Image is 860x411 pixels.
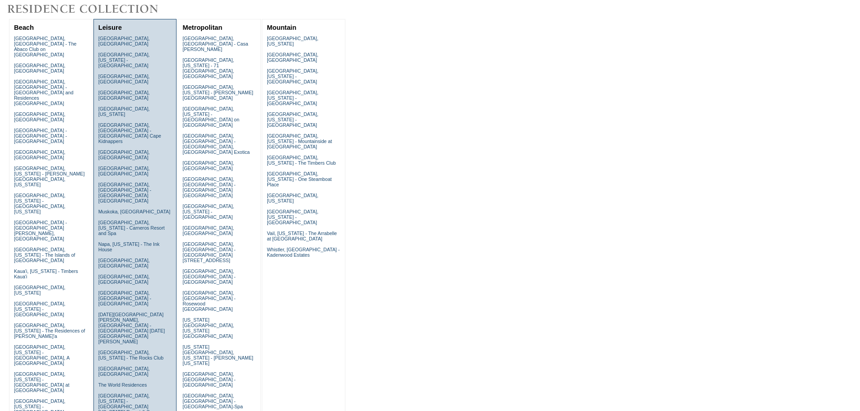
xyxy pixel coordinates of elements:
a: Leisure [98,24,122,31]
a: [GEOGRAPHIC_DATA], [US_STATE] - [GEOGRAPHIC_DATA] [267,68,318,84]
a: [GEOGRAPHIC_DATA], [GEOGRAPHIC_DATA] - [GEOGRAPHIC_DATA] [182,268,235,285]
a: Kaua'i, [US_STATE] - Timbers Kaua'i [14,268,78,279]
a: [GEOGRAPHIC_DATA], [US_STATE] [267,193,318,203]
a: [GEOGRAPHIC_DATA], [GEOGRAPHIC_DATA] - [GEOGRAPHIC_DATA]-Spa [182,393,242,409]
a: [GEOGRAPHIC_DATA], [GEOGRAPHIC_DATA] - The Abaco Club on [GEOGRAPHIC_DATA] [14,36,77,57]
a: [GEOGRAPHIC_DATA], [GEOGRAPHIC_DATA] [98,36,150,46]
a: [GEOGRAPHIC_DATA], [US_STATE] [14,285,65,296]
a: [GEOGRAPHIC_DATA], [US_STATE] - [GEOGRAPHIC_DATA] [267,111,318,128]
a: Whistler, [GEOGRAPHIC_DATA] - Kadenwood Estates [267,247,339,258]
a: [GEOGRAPHIC_DATA], [GEOGRAPHIC_DATA] - [GEOGRAPHIC_DATA] [GEOGRAPHIC_DATA] [182,176,235,198]
a: [GEOGRAPHIC_DATA], [US_STATE] - [GEOGRAPHIC_DATA], [US_STATE] [14,193,65,214]
a: Mountain [267,24,296,31]
a: [GEOGRAPHIC_DATA] - [GEOGRAPHIC_DATA][PERSON_NAME], [GEOGRAPHIC_DATA] [14,220,67,241]
a: [GEOGRAPHIC_DATA], [US_STATE] [98,106,150,117]
a: [GEOGRAPHIC_DATA], [GEOGRAPHIC_DATA] - [GEOGRAPHIC_DATA] [GEOGRAPHIC_DATA] [98,182,151,203]
a: [GEOGRAPHIC_DATA], [GEOGRAPHIC_DATA] - [GEOGRAPHIC_DATA] [182,371,235,388]
a: [GEOGRAPHIC_DATA], [GEOGRAPHIC_DATA] - Rosewood [GEOGRAPHIC_DATA] [182,290,235,312]
a: [GEOGRAPHIC_DATA], [GEOGRAPHIC_DATA] [98,258,150,268]
a: [GEOGRAPHIC_DATA], [GEOGRAPHIC_DATA] [182,160,234,171]
a: [GEOGRAPHIC_DATA], [GEOGRAPHIC_DATA] [14,111,65,122]
a: Muskoka, [GEOGRAPHIC_DATA] [98,209,170,214]
a: The World Residences [98,382,147,388]
a: [GEOGRAPHIC_DATA], [US_STATE] - [PERSON_NAME][GEOGRAPHIC_DATA], [US_STATE] [14,166,85,187]
a: [GEOGRAPHIC_DATA], [US_STATE] - [GEOGRAPHIC_DATA] at [GEOGRAPHIC_DATA] [14,371,70,393]
a: [GEOGRAPHIC_DATA], [GEOGRAPHIC_DATA] - [GEOGRAPHIC_DATA], [GEOGRAPHIC_DATA] Exotica [182,133,250,155]
a: [GEOGRAPHIC_DATA], [US_STATE] - 71 [GEOGRAPHIC_DATA], [GEOGRAPHIC_DATA] [182,57,234,79]
a: [GEOGRAPHIC_DATA], [US_STATE] - Mountainside at [GEOGRAPHIC_DATA] [267,133,332,149]
a: [GEOGRAPHIC_DATA], [GEOGRAPHIC_DATA] - [GEOGRAPHIC_DATA][STREET_ADDRESS] [182,241,235,263]
a: [GEOGRAPHIC_DATA], [GEOGRAPHIC_DATA] - [GEOGRAPHIC_DATA] Cape Kidnappers [98,122,161,144]
a: [GEOGRAPHIC_DATA], [US_STATE] - [GEOGRAPHIC_DATA], A [GEOGRAPHIC_DATA] [14,344,70,366]
a: [US_STATE][GEOGRAPHIC_DATA], [US_STATE] - [PERSON_NAME] [US_STATE] [182,344,253,366]
a: [DATE][GEOGRAPHIC_DATA][PERSON_NAME], [GEOGRAPHIC_DATA] - [GEOGRAPHIC_DATA] [DATE][GEOGRAPHIC_DAT... [98,312,165,344]
a: [GEOGRAPHIC_DATA], [US_STATE] [267,36,318,46]
a: [GEOGRAPHIC_DATA], [US_STATE] - Carneros Resort and Spa [98,220,165,236]
a: [GEOGRAPHIC_DATA], [US_STATE] - The Residences of [PERSON_NAME]'a [14,323,85,339]
a: Napa, [US_STATE] - The Ink House [98,241,160,252]
a: [GEOGRAPHIC_DATA], [GEOGRAPHIC_DATA] [98,74,150,84]
a: [GEOGRAPHIC_DATA], [US_STATE] - The Timbers Club [267,155,336,166]
a: [GEOGRAPHIC_DATA], [GEOGRAPHIC_DATA] [98,274,150,285]
a: [GEOGRAPHIC_DATA], [GEOGRAPHIC_DATA] [98,366,150,377]
a: [GEOGRAPHIC_DATA], [GEOGRAPHIC_DATA] - [GEOGRAPHIC_DATA] [98,290,151,306]
a: [GEOGRAPHIC_DATA], [US_STATE] - [GEOGRAPHIC_DATA] [267,90,318,106]
a: [GEOGRAPHIC_DATA], [GEOGRAPHIC_DATA] - [GEOGRAPHIC_DATA] and Residences [GEOGRAPHIC_DATA] [14,79,74,106]
a: [GEOGRAPHIC_DATA], [GEOGRAPHIC_DATA] [182,225,234,236]
a: [GEOGRAPHIC_DATA], [US_STATE] - [GEOGRAPHIC_DATA] [182,203,234,220]
a: [GEOGRAPHIC_DATA], [GEOGRAPHIC_DATA] - Casa [PERSON_NAME] [182,36,248,52]
a: [GEOGRAPHIC_DATA], [GEOGRAPHIC_DATA] [14,63,65,74]
a: Beach [14,24,34,31]
a: [GEOGRAPHIC_DATA], [US_STATE] - [GEOGRAPHIC_DATA] on [GEOGRAPHIC_DATA] [182,106,239,128]
a: [GEOGRAPHIC_DATA], [US_STATE] - [GEOGRAPHIC_DATA] [14,301,65,317]
a: [GEOGRAPHIC_DATA] - [GEOGRAPHIC_DATA] - [GEOGRAPHIC_DATA] [14,128,67,144]
a: Metropolitan [182,24,222,31]
a: [GEOGRAPHIC_DATA], [GEOGRAPHIC_DATA] [98,149,150,160]
a: Vail, [US_STATE] - The Arrabelle at [GEOGRAPHIC_DATA] [267,231,337,241]
a: [GEOGRAPHIC_DATA], [GEOGRAPHIC_DATA] [14,149,65,160]
a: [GEOGRAPHIC_DATA], [US_STATE] - [PERSON_NAME][GEOGRAPHIC_DATA] [182,84,253,101]
a: [GEOGRAPHIC_DATA], [GEOGRAPHIC_DATA] [98,166,150,176]
a: [US_STATE][GEOGRAPHIC_DATA], [US_STATE][GEOGRAPHIC_DATA] [182,317,234,339]
a: [GEOGRAPHIC_DATA], [US_STATE] - The Rocks Club [98,350,164,360]
a: [GEOGRAPHIC_DATA], [GEOGRAPHIC_DATA] [98,90,150,101]
a: [GEOGRAPHIC_DATA], [US_STATE] - [GEOGRAPHIC_DATA] [98,52,150,68]
a: [GEOGRAPHIC_DATA], [GEOGRAPHIC_DATA] [267,52,318,63]
a: [GEOGRAPHIC_DATA], [US_STATE] - The Islands of [GEOGRAPHIC_DATA] [14,247,75,263]
a: [GEOGRAPHIC_DATA], [US_STATE] - [GEOGRAPHIC_DATA] [267,209,318,225]
a: [GEOGRAPHIC_DATA], [US_STATE] - One Steamboat Place [267,171,332,187]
